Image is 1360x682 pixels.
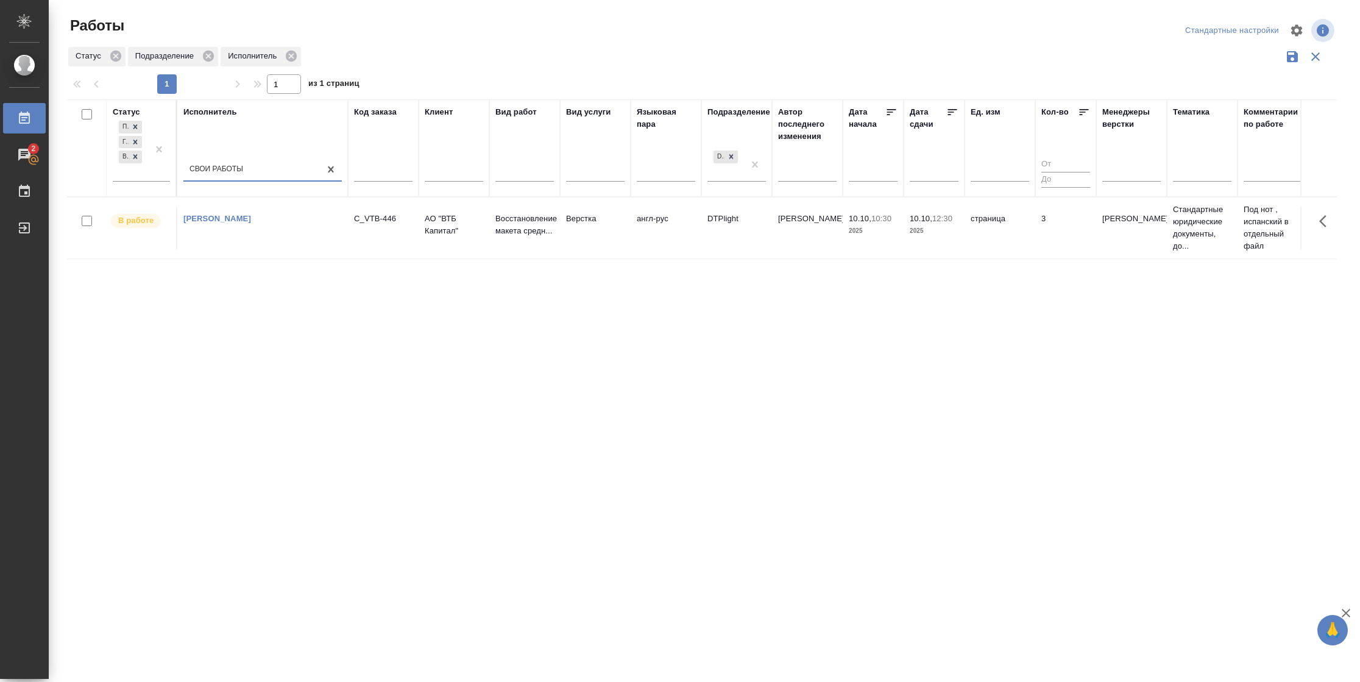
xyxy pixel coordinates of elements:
p: 10.10, [849,214,871,223]
div: Исполнитель выполняет работу [110,213,170,229]
span: Настроить таблицу [1282,16,1311,45]
div: Комментарии по работе [1244,106,1302,130]
div: Языковая пара [637,106,695,130]
p: Верстка [566,213,625,225]
div: Подбор [119,121,129,133]
div: Подразделение [707,106,770,118]
div: Исполнитель [183,106,237,118]
p: Статус [76,50,105,62]
button: 🙏 [1317,615,1348,645]
td: [PERSON_NAME] [772,207,843,249]
div: Ед. изм [971,106,1001,118]
div: Подбор, Готов к работе, В работе [118,119,143,135]
div: Исполнитель [221,47,301,66]
div: Код заказа [354,106,397,118]
div: Статус [68,47,126,66]
div: C_VTB-446 [354,213,413,225]
div: Готов к работе [119,136,129,149]
p: АО "ВТБ Капитал" [425,213,483,237]
a: [PERSON_NAME] [183,214,251,223]
button: Здесь прячутся важные кнопки [1312,207,1341,236]
div: Дата сдачи [910,106,946,130]
div: Подбор, Готов к работе, В работе [118,135,143,150]
p: [PERSON_NAME] [1102,213,1161,225]
div: Дата начала [849,106,885,130]
p: Восстановление макета средн... [495,213,554,237]
td: DTPlight [701,207,772,249]
p: 10:30 [871,214,891,223]
td: 3 [1035,207,1096,249]
span: 2 [24,143,43,155]
p: Стандартные юридические документы, до... [1173,204,1231,252]
div: Тематика [1173,106,1209,118]
div: Подразделение [128,47,218,66]
a: 2 [3,140,46,170]
div: split button [1182,21,1282,40]
div: DTPlight [714,151,724,163]
div: Менеджеры верстки [1102,106,1161,130]
p: Исполнитель [228,50,281,62]
div: Статус [113,106,140,118]
span: из 1 страниц [308,76,359,94]
span: Работы [67,16,124,35]
p: Подразделение [135,50,198,62]
p: Под нот , испанский в отдельный файл [1244,204,1302,252]
div: Вид услуги [566,106,611,118]
div: Кол-во [1041,106,1069,118]
td: англ-рус [631,207,701,249]
div: Подбор, Готов к работе, В работе [118,149,143,165]
div: Вид работ [495,106,537,118]
button: Сохранить фильтры [1281,45,1304,68]
div: Свои работы [189,164,243,174]
p: В работе [118,215,154,227]
p: 12:30 [932,214,952,223]
p: 10.10, [910,214,932,223]
button: Сбросить фильтры [1304,45,1327,68]
p: 2025 [849,225,898,237]
p: 2025 [910,225,958,237]
div: DTPlight [712,149,739,165]
input: От [1041,157,1090,172]
span: 🙏 [1322,617,1343,643]
td: страница [965,207,1035,249]
input: До [1041,172,1090,187]
div: В работе [119,151,129,163]
div: Клиент [425,106,453,118]
span: Посмотреть информацию [1311,19,1337,42]
div: Автор последнего изменения [778,106,837,143]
